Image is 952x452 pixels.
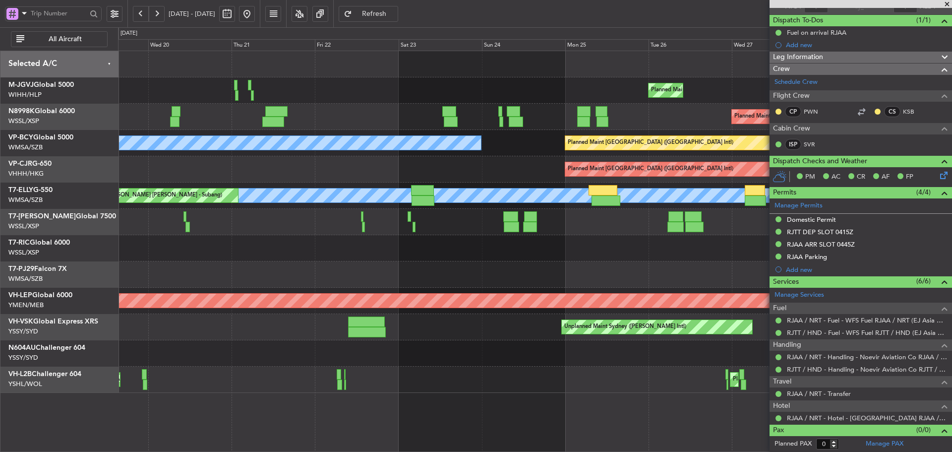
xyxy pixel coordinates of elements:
a: VH-VSKGlobal Express XRS [8,318,98,325]
span: Dispatch To-Dos [773,15,823,26]
a: WIHH/HLP [8,90,42,99]
a: VHHH/HKG [8,169,44,178]
div: RJTT DEP SLOT 0415Z [787,228,853,236]
a: VH-LEPGlobal 6000 [8,292,72,299]
span: CR [857,172,865,182]
div: Sun 24 [482,39,565,51]
button: Refresh [339,6,398,22]
a: N604AUChallenger 604 [8,344,85,351]
a: VP-BCYGlobal 5000 [8,134,73,141]
span: (4/4) [916,187,931,197]
div: RJAA ARR SLOT 0445Z [787,240,855,249]
span: (6/6) [916,276,931,286]
a: WMSA/SZB [8,195,43,204]
div: Sat 23 [399,39,482,51]
a: RJTT / HND - Fuel - WFS Fuel RJTT / HND (EJ Asia Only) [787,328,947,337]
span: N604AU [8,344,36,351]
span: Pax [773,425,784,436]
div: Wed 27 [732,39,815,51]
a: M-JGVJGlobal 5000 [8,81,74,88]
a: RJAA / NRT - Fuel - WFS Fuel RJAA / NRT (EJ Asia Only) [787,316,947,324]
span: M-JGVJ [8,81,34,88]
div: ISP [785,139,801,150]
a: YSHL/WOL [8,380,42,388]
span: AF [882,172,890,182]
a: VH-L2BChallenger 604 [8,371,81,378]
a: T7-RICGlobal 6000 [8,239,70,246]
div: Planned Maint [GEOGRAPHIC_DATA] ([GEOGRAPHIC_DATA] Intl) [568,162,733,177]
span: [DATE] - [DATE] [169,9,215,18]
span: Crew [773,64,790,75]
a: Manage Permits [774,201,823,211]
a: N8998KGlobal 6000 [8,108,75,115]
div: RJAA Parking [787,253,827,261]
span: Travel [773,376,791,387]
div: [DATE] [120,29,137,38]
a: VP-CJRG-650 [8,160,52,167]
a: WSSL/XSP [8,248,39,257]
span: Handling [773,339,801,351]
a: T7-ELLYG-550 [8,187,53,194]
a: YSSY/SYD [8,353,38,362]
span: Flight Crew [773,90,810,102]
a: YSSY/SYD [8,327,38,336]
div: Planned Maint [GEOGRAPHIC_DATA] (Seletar) [734,109,851,124]
div: Planned Maint [GEOGRAPHIC_DATA] ([GEOGRAPHIC_DATA] Intl) [568,135,733,150]
div: Thu 21 [232,39,315,51]
span: VH-VSK [8,318,33,325]
span: Refresh [354,10,395,17]
span: Fuel [773,303,786,314]
div: Tue 26 [649,39,732,51]
span: AC [832,172,840,182]
div: CS [884,106,900,117]
a: WSSL/XSP [8,222,39,231]
div: Add new [786,265,947,274]
div: Unplanned Maint Sydney ([PERSON_NAME] Intl) [564,320,686,334]
a: RJAA / NRT - Hotel - [GEOGRAPHIC_DATA] RJAA / NRT [787,414,947,422]
button: All Aircraft [11,31,108,47]
a: T7-[PERSON_NAME]Global 7500 [8,213,116,220]
span: VH-L2B [8,371,32,378]
span: (0/0) [916,425,931,435]
a: Manage Services [774,290,824,300]
span: Hotel [773,400,790,412]
span: Services [773,276,799,288]
span: VH-LEP [8,292,32,299]
div: Mon 25 [565,39,649,51]
label: Planned PAX [774,439,812,449]
div: Fri 22 [315,39,398,51]
span: Dispatch Checks and Weather [773,156,867,167]
div: Planned Maint Sydney ([PERSON_NAME] Intl) [733,372,848,387]
div: Wed 20 [148,39,232,51]
span: Leg Information [773,52,823,63]
span: VP-BCY [8,134,33,141]
a: RJAA / NRT - Transfer [787,389,851,398]
a: WMSA/SZB [8,143,43,152]
a: WSSL/XSP [8,117,39,126]
a: T7-PJ29Falcon 7X [8,265,67,272]
a: Manage PAX [866,439,903,449]
div: CP [785,106,801,117]
input: Trip Number [31,6,87,21]
span: T7-[PERSON_NAME] [8,213,76,220]
a: KSB [903,107,925,116]
span: PM [805,172,815,182]
span: All Aircraft [26,36,104,43]
span: T7-PJ29 [8,265,34,272]
span: T7-RIC [8,239,30,246]
a: Schedule Crew [774,77,818,87]
a: SVR [804,140,826,149]
div: Add new [786,41,947,49]
a: RJTT / HND - Handling - Noevir Aviation Co RJTT / HND [787,365,947,374]
span: VP-CJR [8,160,32,167]
a: PWN [804,107,826,116]
a: WMSA/SZB [8,274,43,283]
div: Domestic Permit [787,215,836,224]
span: Permits [773,187,796,198]
div: Planned Maint [GEOGRAPHIC_DATA] (Halim Intl) [651,83,774,98]
a: RJAA / NRT - Handling - Noevir Aviation Co RJAA / NRT [787,353,947,361]
span: Cabin Crew [773,123,810,134]
a: YMEN/MEB [8,301,44,310]
div: Fuel on arrival RJAA [787,28,846,37]
span: T7-ELLY [8,187,33,194]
